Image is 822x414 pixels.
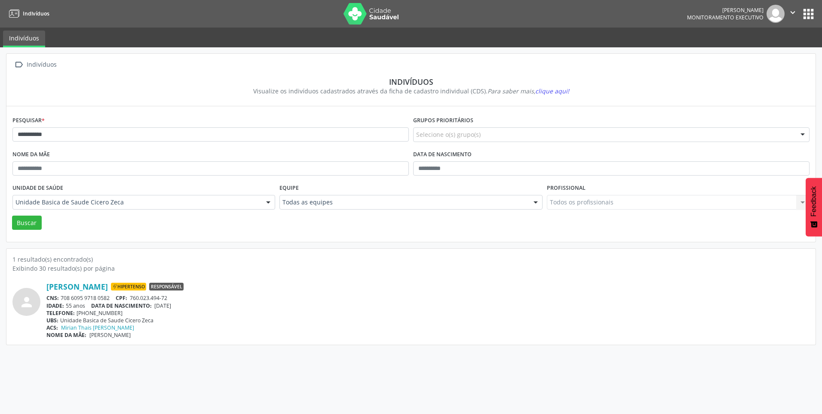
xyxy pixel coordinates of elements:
label: Pesquisar [12,114,45,127]
span: [DATE] [154,302,171,309]
span: Todas as equipes [282,198,524,207]
span: 760.023.494-72 [130,294,167,302]
div: Exibindo 30 resultado(s) por página [12,264,810,273]
label: Data de nascimento [413,148,472,161]
a: Indivíduos [3,31,45,47]
span: UBS: [46,317,58,324]
label: Equipe [279,182,299,195]
span: Unidade Basica de Saude Cicero Zeca [15,198,258,207]
span: Selecione o(s) grupo(s) [416,130,481,139]
span: TELEFONE: [46,309,75,317]
div: 1 resultado(s) encontrado(s) [12,255,810,264]
div: Unidade Basica de Saude Cicero Zeca [46,317,810,324]
span: IDADE: [46,302,64,309]
a: [PERSON_NAME] [46,282,108,291]
span: Indivíduos [23,10,49,17]
i:  [788,8,797,17]
span: CPF: [116,294,127,302]
div: 55 anos [46,302,810,309]
div: [PERSON_NAME] [687,6,764,14]
span: DATA DE NASCIMENTO: [91,302,152,309]
div: 708 6095 9718 0582 [46,294,810,302]
i: person [19,294,34,310]
span: Hipertenso [111,283,146,290]
span: Monitoramento Executivo [687,14,764,21]
a:  Indivíduos [12,59,58,71]
span: Responsável [149,283,184,290]
label: Nome da mãe [12,148,50,161]
span: [PERSON_NAME] [89,331,131,339]
img: img [767,5,785,23]
span: ACS: [46,324,58,331]
label: Unidade de saúde [12,182,63,195]
i:  [12,59,25,71]
span: clique aqui! [535,87,569,95]
span: NOME DA MÃE: [46,331,86,339]
button: Buscar [12,216,42,230]
div: [PHONE_NUMBER] [46,309,810,317]
button: apps [801,6,816,22]
button: Feedback - Mostrar pesquisa [806,178,822,236]
i: Para saber mais, [488,87,569,95]
a: Indivíduos [6,6,49,21]
div: Visualize os indivíduos cadastrados através da ficha de cadastro individual (CDS). [18,87,804,96]
label: Profissional [547,182,586,195]
div: Indivíduos [18,77,804,87]
div: Indivíduos [25,59,58,71]
button:  [785,5,801,23]
span: Feedback [810,186,818,216]
span: CNS: [46,294,59,302]
a: Mirian Thais [PERSON_NAME] [61,324,134,331]
label: Grupos prioritários [413,114,473,127]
